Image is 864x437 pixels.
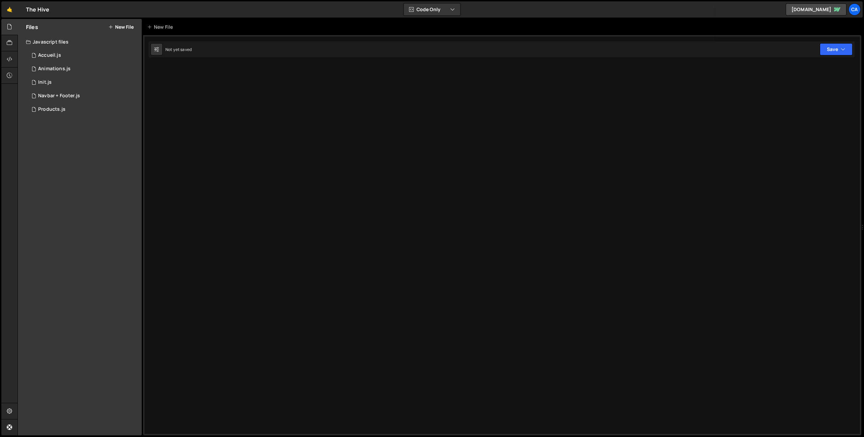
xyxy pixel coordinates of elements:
div: Accueil.js [38,52,61,58]
div: 17034/47476.js [26,89,142,103]
div: New File [147,24,175,30]
div: Javascript files [18,35,142,49]
div: The Hive [26,5,49,14]
button: Save [820,43,853,55]
div: Animations.js [38,66,71,72]
button: New File [108,24,134,30]
a: 🤙 [1,1,18,18]
button: Code Only [404,3,460,16]
h2: Files [26,23,38,31]
div: 17034/46801.js [26,49,142,62]
div: 17034/47579.js [26,103,142,116]
div: Init.js [38,79,52,85]
div: Products.js [38,106,65,112]
div: 17034/46849.js [26,62,142,76]
div: 17034/46803.js [26,76,142,89]
div: Navbar + Footer.js [38,93,80,99]
div: Not yet saved [165,47,192,52]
